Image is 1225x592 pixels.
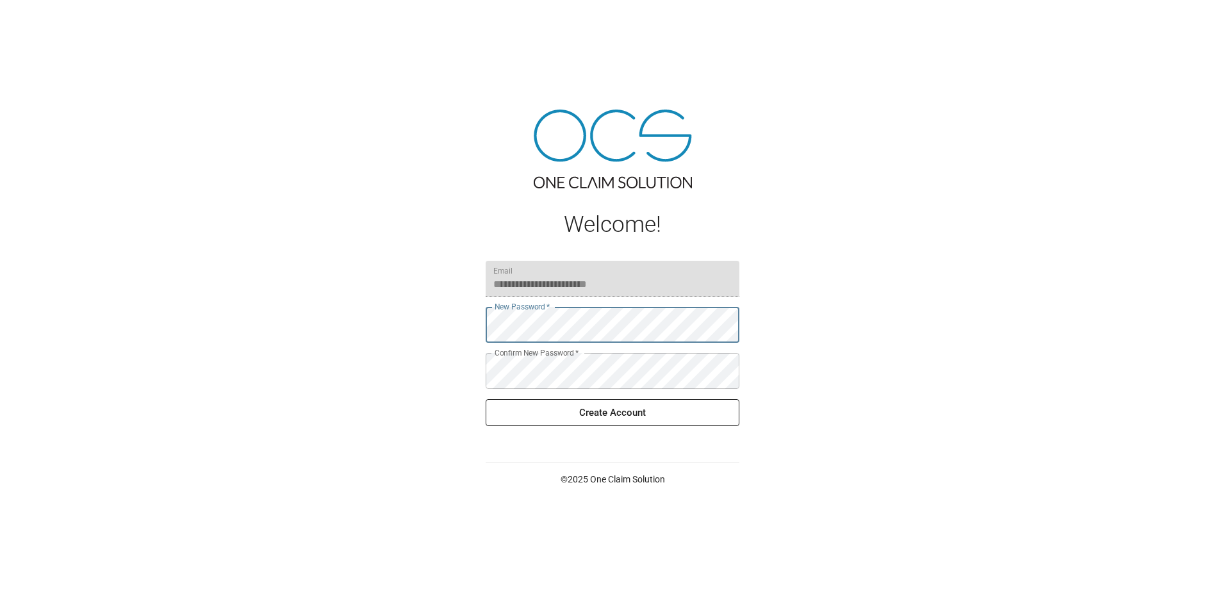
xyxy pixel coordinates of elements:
p: © 2025 One Claim Solution [486,473,739,486]
img: ocs-logo-white-transparent.png [15,8,67,33]
img: ocs-logo-tra.png [534,110,692,188]
label: Confirm New Password [495,347,579,358]
button: Create Account [486,399,739,426]
h1: Welcome! [486,211,739,238]
label: New Password [495,301,550,312]
label: Email [493,265,513,276]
